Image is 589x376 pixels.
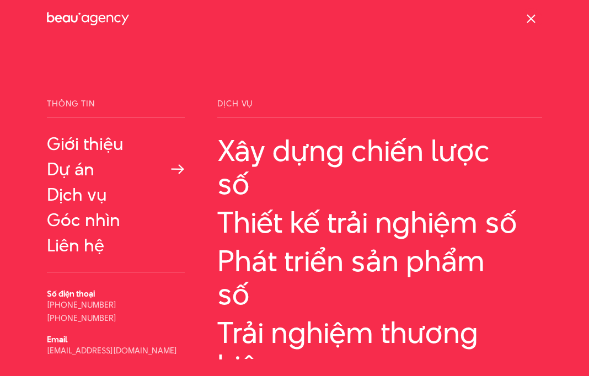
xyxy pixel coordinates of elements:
[47,312,116,324] a: [PHONE_NUMBER]
[47,210,185,230] a: Góc nhìn
[217,244,542,310] a: Phát triển sản phẩm số
[47,288,95,299] b: Số điện thoại
[47,99,185,117] span: Thông tin
[47,299,116,310] a: [PHONE_NUMBER]
[47,235,185,255] a: Liên hệ
[47,345,177,356] a: [EMAIL_ADDRESS][DOMAIN_NAME]
[47,185,185,205] a: Dịch vụ
[47,134,185,154] a: Giới thiệu
[217,134,542,200] a: Xây dựng chiến lược số
[217,99,542,117] span: Dịch vụ
[217,206,542,239] a: Thiết kế trải nghiệm số
[47,159,185,179] a: Dự án
[47,334,67,345] b: Email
